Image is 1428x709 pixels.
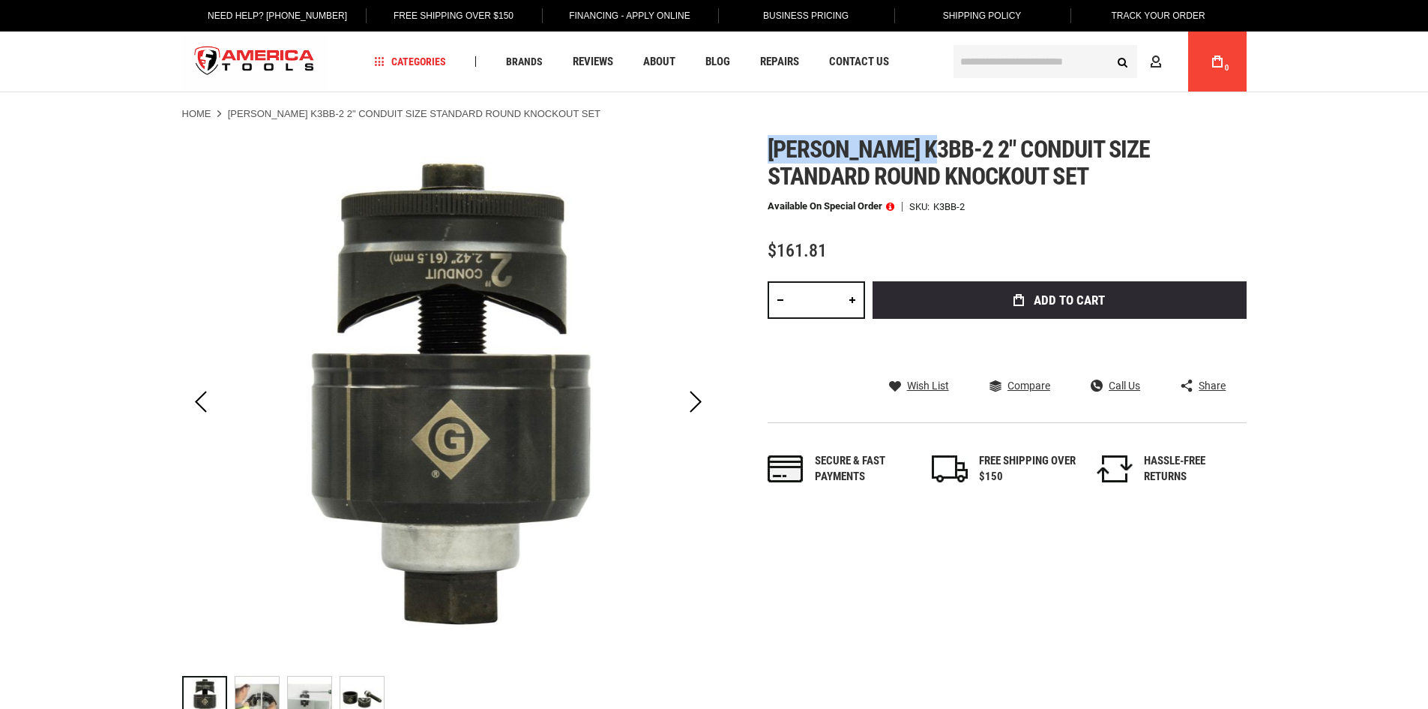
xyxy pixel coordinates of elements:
[1203,32,1232,92] a: 0
[182,136,220,668] div: Previous
[367,52,453,72] a: Categories
[815,453,912,485] div: Secure & fast payments
[1109,380,1140,391] span: Call Us
[822,52,896,72] a: Contact Us
[873,281,1247,319] button: Add to Cart
[228,108,600,119] strong: [PERSON_NAME] K3BB-2 2" CONDUIT SIZE STANDARD ROUND KNOCKOUT SET
[182,136,714,668] img: GREENLEE K3BB-2 2" CONDUIT SIZE STANDARD ROUND KNOCKOUT SET
[768,201,894,212] p: Available on Special Order
[182,107,211,121] a: Home
[566,52,620,72] a: Reviews
[1034,294,1105,307] span: Add to Cart
[870,323,1250,329] iframe: Secure express checkout frame
[374,56,446,67] span: Categories
[909,202,933,212] strong: SKU
[1091,379,1140,392] a: Call Us
[829,56,889,68] span: Contact Us
[979,453,1076,485] div: FREE SHIPPING OVER $150
[699,52,737,72] a: Blog
[768,135,1150,191] span: [PERSON_NAME] k3bb-2 2" conduit size standard round knockout set
[705,56,730,68] span: Blog
[768,455,804,482] img: payments
[1097,455,1133,482] img: returns
[182,34,328,90] img: America Tools
[677,136,714,668] div: Next
[889,379,949,392] a: Wish List
[182,34,328,90] a: store logo
[1225,64,1229,72] span: 0
[760,56,799,68] span: Repairs
[506,56,543,67] span: Brands
[907,380,949,391] span: Wish List
[1144,453,1241,485] div: HASSLE-FREE RETURNS
[636,52,682,72] a: About
[989,379,1050,392] a: Compare
[932,455,968,482] img: shipping
[753,52,806,72] a: Repairs
[643,56,675,68] span: About
[1199,380,1226,391] span: Share
[499,52,549,72] a: Brands
[1007,380,1050,391] span: Compare
[573,56,613,68] span: Reviews
[768,240,827,261] span: $161.81
[933,202,965,212] div: K3BB-2
[943,11,1022,21] span: Shipping Policy
[1109,47,1137,76] button: Search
